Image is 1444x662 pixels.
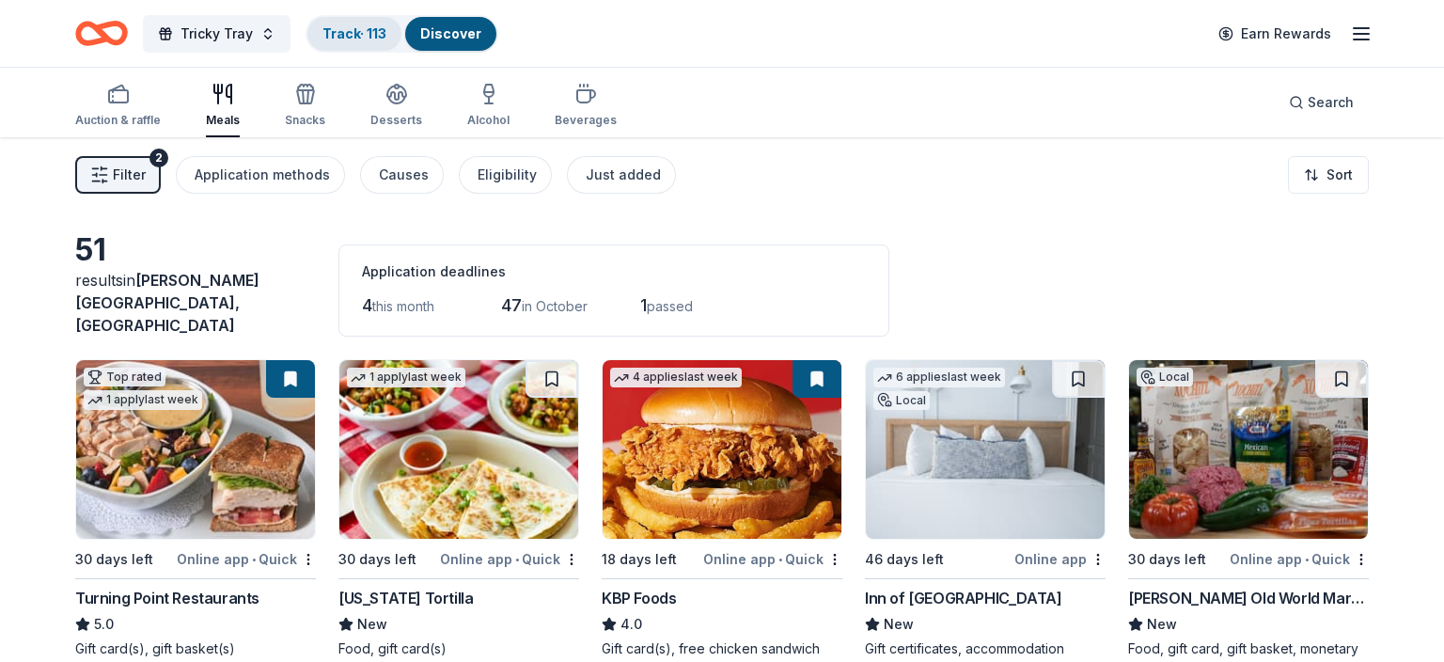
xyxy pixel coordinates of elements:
div: Inn of [GEOGRAPHIC_DATA] [865,587,1061,609]
div: Top rated [84,368,165,386]
div: Snacks [285,113,325,128]
a: Image for California Tortilla1 applylast week30 days leftOnline app•Quick[US_STATE] TortillaNewFo... [338,359,579,658]
span: Sort [1326,164,1353,186]
span: 1 [640,295,647,315]
a: Track· 113 [322,25,386,41]
button: Desserts [370,75,422,137]
button: Search [1274,84,1369,121]
span: [PERSON_NAME][GEOGRAPHIC_DATA], [GEOGRAPHIC_DATA] [75,271,259,335]
div: Eligibility [478,164,537,186]
div: Local [873,391,930,410]
button: Auction & raffle [75,75,161,137]
span: passed [647,298,693,314]
div: 30 days left [75,548,153,571]
button: Filter2 [75,156,161,194]
div: 51 [75,231,316,269]
div: results [75,269,316,337]
div: Application methods [195,164,330,186]
div: Auction & raffle [75,113,161,128]
span: in [75,271,259,335]
span: this month [372,298,434,314]
span: • [252,552,256,567]
button: Sort [1288,156,1369,194]
span: New [884,613,914,636]
div: Application deadlines [362,260,866,283]
img: Image for Turning Point Restaurants [76,360,315,539]
div: 4 applies last week [610,368,742,387]
button: Alcohol [467,75,510,137]
a: Image for Turning Point RestaurantsTop rated1 applylast week30 days leftOnline app•QuickTurning P... [75,359,316,658]
div: Beverages [555,113,617,128]
div: Meals [206,113,240,128]
div: 30 days left [338,548,416,571]
div: Desserts [370,113,422,128]
button: Eligibility [459,156,552,194]
span: Tricky Tray [180,23,253,45]
span: in October [522,298,588,314]
span: 47 [501,295,522,315]
span: New [357,613,387,636]
button: Beverages [555,75,617,137]
div: Alcohol [467,113,510,128]
div: KBP Foods [602,587,676,609]
div: [PERSON_NAME] Old World Market [1128,587,1369,609]
div: 1 apply last week [347,368,465,387]
div: Online app Quick [177,547,316,571]
img: Image for Inn of Cape May [866,360,1105,539]
div: Online app [1014,547,1106,571]
span: • [515,552,519,567]
img: Image for California Tortilla [339,360,578,539]
div: Food, gift card(s) [338,639,579,658]
a: Home [75,11,128,55]
div: 6 applies last week [873,368,1005,387]
a: Earn Rewards [1207,17,1342,51]
button: Tricky Tray [143,15,290,53]
div: Turning Point Restaurants [75,587,259,609]
a: Discover [420,25,481,41]
span: Filter [113,164,146,186]
span: New [1147,613,1177,636]
div: 2 [149,149,168,167]
button: Causes [360,156,444,194]
div: Online app Quick [1230,547,1369,571]
a: Image for Livoti's Old World MarketLocal30 days leftOnline app•Quick[PERSON_NAME] Old World Marke... [1128,359,1369,658]
button: Track· 113Discover [306,15,498,53]
div: 18 days left [602,548,677,571]
span: 4.0 [620,613,642,636]
div: 1 apply last week [84,390,202,410]
span: • [1305,552,1309,567]
span: 5.0 [94,613,114,636]
div: Causes [379,164,429,186]
div: Just added [586,164,661,186]
div: Gift card(s), gift basket(s) [75,639,316,658]
span: Search [1308,91,1354,114]
div: Local [1137,368,1193,386]
span: • [778,552,782,567]
div: [US_STATE] Tortilla [338,587,473,609]
div: Food, gift card, gift basket, monetary [1128,639,1369,658]
button: Meals [206,75,240,137]
img: Image for Livoti's Old World Market [1129,360,1368,539]
span: 4 [362,295,372,315]
div: 46 days left [865,548,944,571]
button: Application methods [176,156,345,194]
img: Image for KBP Foods [603,360,841,539]
button: Just added [567,156,676,194]
div: 30 days left [1128,548,1206,571]
button: Snacks [285,75,325,137]
div: Online app Quick [703,547,842,571]
div: Online app Quick [440,547,579,571]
